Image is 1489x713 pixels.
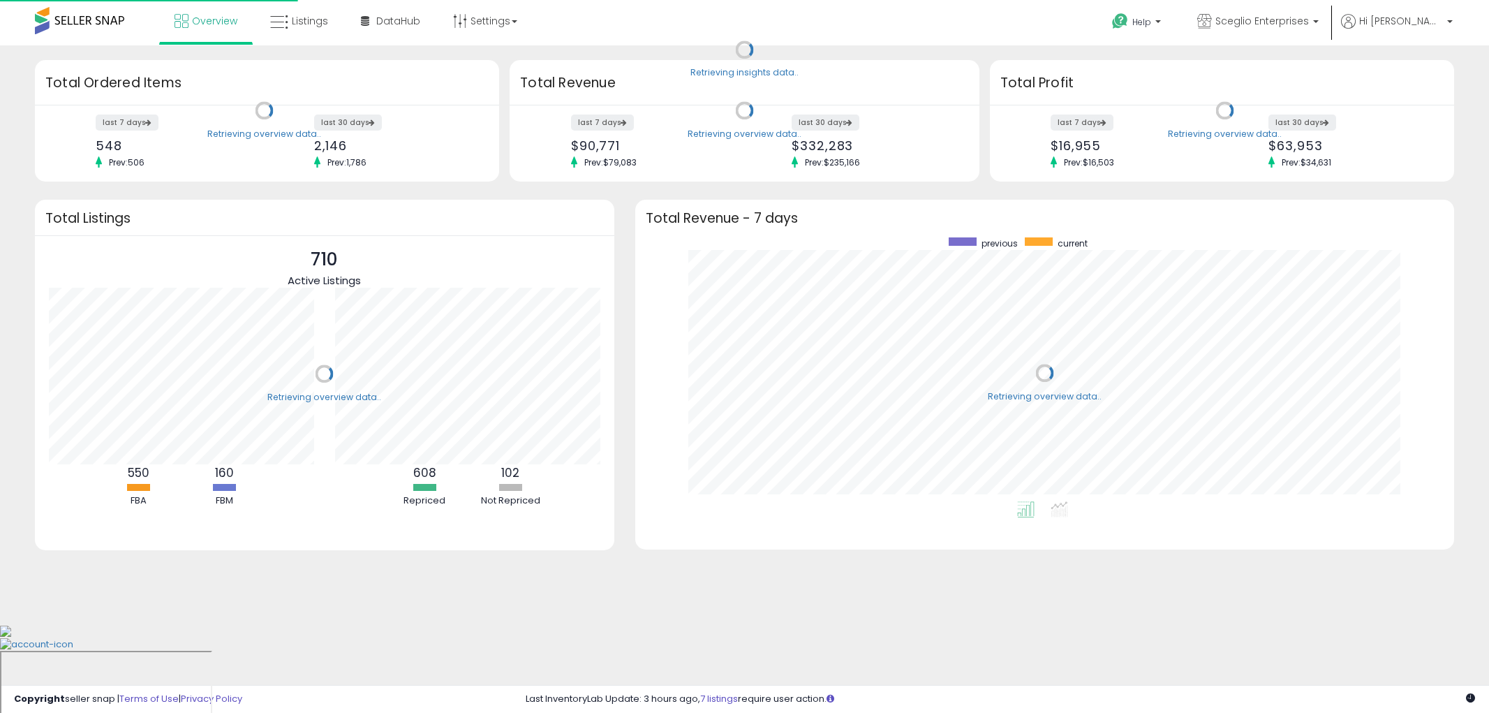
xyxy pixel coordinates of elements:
[1215,14,1309,28] span: Sceglio Enterprises
[207,128,321,140] div: Retrieving overview data..
[376,14,420,28] span: DataHub
[688,128,801,140] div: Retrieving overview data..
[1101,2,1175,45] a: Help
[192,14,237,28] span: Overview
[988,390,1102,403] div: Retrieving overview data..
[267,391,381,404] div: Retrieving overview data..
[292,14,328,28] span: Listings
[1359,14,1443,28] span: Hi [PERSON_NAME]
[1341,14,1453,45] a: Hi [PERSON_NAME]
[1111,13,1129,30] i: Get Help
[1168,128,1282,140] div: Retrieving overview data..
[1132,16,1151,28] span: Help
